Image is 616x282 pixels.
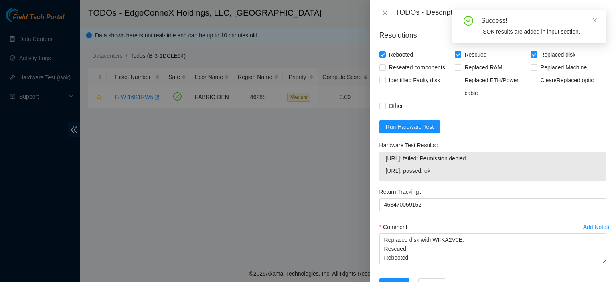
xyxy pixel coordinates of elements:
[379,139,441,152] label: Hardware Test Results
[464,16,473,26] span: check-circle
[583,224,609,230] div: Add Notes
[379,120,440,133] button: Run Hardware Test
[386,48,417,61] span: Rebooted
[481,16,597,26] div: Success!
[386,154,600,163] span: [URL]: failed: Permission denied
[537,61,590,74] span: Replaced Machine
[379,221,413,233] label: Comment
[537,48,579,61] span: Replaced disk
[386,99,406,112] span: Other
[481,27,597,36] div: ISOK results are added in input section.
[379,185,425,198] label: Return Tracking
[379,9,391,17] button: Close
[386,74,444,87] span: Identified Faulty disk
[379,24,606,41] p: Resolutions
[386,166,600,175] span: [URL]: passed: ok
[537,74,597,87] span: Clean/Replaced optic
[583,221,610,233] button: Add Notes
[592,18,598,23] span: close
[379,233,606,264] textarea: Comment
[461,48,490,61] span: Rescued
[461,61,505,74] span: Replaced RAM
[386,122,434,131] span: Run Hardware Test
[386,61,448,74] span: Reseated components
[395,6,606,19] div: TODOs - Description - B-W-16K1RW5
[461,74,531,99] span: Replaced ETH/Power cable
[382,10,388,16] span: close
[379,198,606,211] input: Return Tracking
